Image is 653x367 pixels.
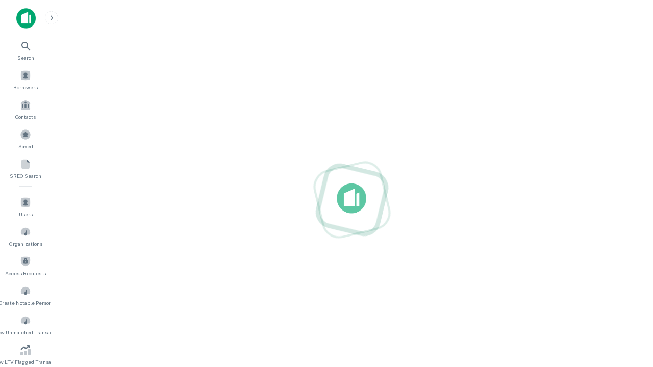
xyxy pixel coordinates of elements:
[3,66,48,93] a: Borrowers
[10,172,41,180] span: SREO Search
[3,95,48,123] a: Contacts
[15,113,36,121] span: Contacts
[602,253,653,302] iframe: Chat Widget
[17,54,34,62] span: Search
[18,142,33,150] span: Saved
[5,269,46,277] span: Access Requests
[3,36,48,64] a: Search
[9,240,42,248] span: Organizations
[3,281,48,309] a: Create Notable Person
[19,210,33,218] span: Users
[3,154,48,182] a: SREO Search
[3,311,48,338] a: Review Unmatched Transactions
[3,252,48,279] a: Access Requests
[3,193,48,220] a: Users
[3,125,48,152] a: Saved
[16,8,36,29] img: capitalize-icon.png
[13,83,38,91] span: Borrowers
[3,222,48,250] a: Organizations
